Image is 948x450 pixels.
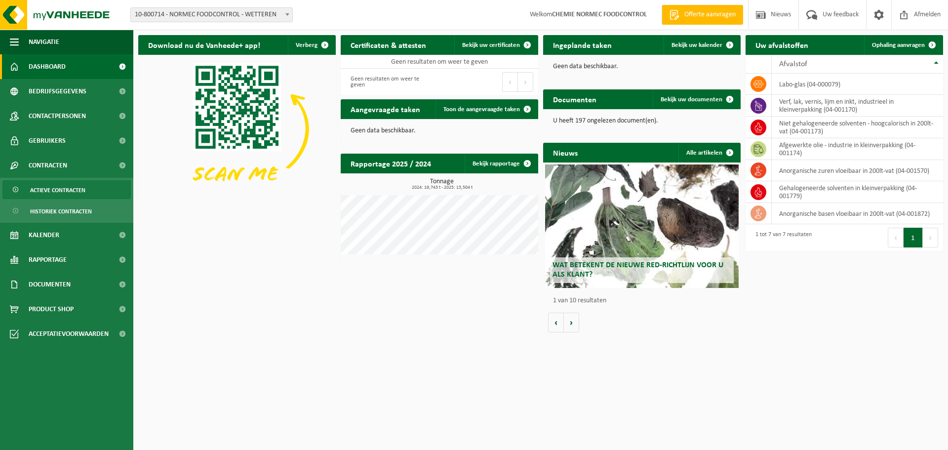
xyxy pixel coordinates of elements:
[29,54,66,79] span: Dashboard
[671,42,722,48] span: Bekijk uw kalender
[545,164,739,288] a: Wat betekent de nieuwe RED-richtlijn voor u als klant?
[653,89,740,109] a: Bekijk uw documenten
[682,10,738,20] span: Offerte aanvragen
[443,106,520,113] span: Toon de aangevraagde taken
[553,261,723,279] span: Wat betekent de nieuwe RED-richtlijn voor u als klant?
[288,35,335,55] button: Verberg
[772,117,943,138] td: niet gehalogeneerde solventen - hoogcalorisch in 200lt-vat (04-001173)
[543,35,622,54] h2: Ingeplande taken
[346,185,538,190] span: 2024: 19,743 t - 2025: 13,504 t
[29,104,86,128] span: Contactpersonen
[29,128,66,153] span: Gebruikers
[772,95,943,117] td: verf, lak, vernis, lijm en inkt, industrieel in kleinverpakking (04-001170)
[872,42,925,48] span: Ophaling aanvragen
[138,55,336,203] img: Download de VHEPlus App
[772,74,943,95] td: labo-glas (04-000079)
[29,322,109,346] span: Acceptatievoorwaarden
[772,138,943,160] td: afgewerkte olie - industrie in kleinverpakking (04-001174)
[346,71,434,93] div: Geen resultaten om weer te geven
[888,228,904,247] button: Previous
[454,35,537,55] a: Bekijk uw certificaten
[341,35,436,54] h2: Certificaten & attesten
[662,5,743,25] a: Offerte aanvragen
[553,297,736,304] p: 1 van 10 resultaten
[2,180,131,199] a: Actieve contracten
[29,247,67,272] span: Rapportage
[904,228,923,247] button: 1
[29,223,59,247] span: Kalender
[341,55,538,69] td: Geen resultaten om weer te geven
[131,8,292,22] span: 10-800714 - NORMEC FOODCONTROL - WETTEREN
[552,11,647,18] strong: CHEMIE NORMEC FOODCONTROL
[564,313,579,332] button: Volgende
[746,35,818,54] h2: Uw afvalstoffen
[553,63,731,70] p: Geen data beschikbaar.
[351,127,528,134] p: Geen data beschikbaar.
[462,42,520,48] span: Bekijk uw certificaten
[29,153,67,178] span: Contracten
[30,202,92,221] span: Historiek contracten
[29,297,74,322] span: Product Shop
[502,72,518,92] button: Previous
[864,35,942,55] a: Ophaling aanvragen
[465,154,537,173] a: Bekijk rapportage
[29,79,86,104] span: Bedrijfsgegevens
[29,272,71,297] span: Documenten
[138,35,270,54] h2: Download nu de Vanheede+ app!
[661,96,722,103] span: Bekijk uw documenten
[678,143,740,163] a: Alle artikelen
[772,181,943,203] td: gehalogeneerde solventen in kleinverpakking (04-001779)
[518,72,533,92] button: Next
[435,99,537,119] a: Toon de aangevraagde taken
[772,203,943,224] td: anorganische basen vloeibaar in 200lt-vat (04-001872)
[341,99,430,119] h2: Aangevraagde taken
[30,181,85,200] span: Actieve contracten
[779,60,807,68] span: Afvalstof
[2,202,131,220] a: Historiek contracten
[543,89,606,109] h2: Documenten
[130,7,293,22] span: 10-800714 - NORMEC FOODCONTROL - WETTEREN
[923,228,938,247] button: Next
[553,118,731,124] p: U heeft 197 ongelezen document(en).
[750,227,812,248] div: 1 tot 7 van 7 resultaten
[548,313,564,332] button: Vorige
[772,160,943,181] td: anorganische zuren vloeibaar in 200lt-vat (04-001570)
[296,42,317,48] span: Verberg
[664,35,740,55] a: Bekijk uw kalender
[346,178,538,190] h3: Tonnage
[29,30,59,54] span: Navigatie
[543,143,588,162] h2: Nieuws
[341,154,441,173] h2: Rapportage 2025 / 2024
